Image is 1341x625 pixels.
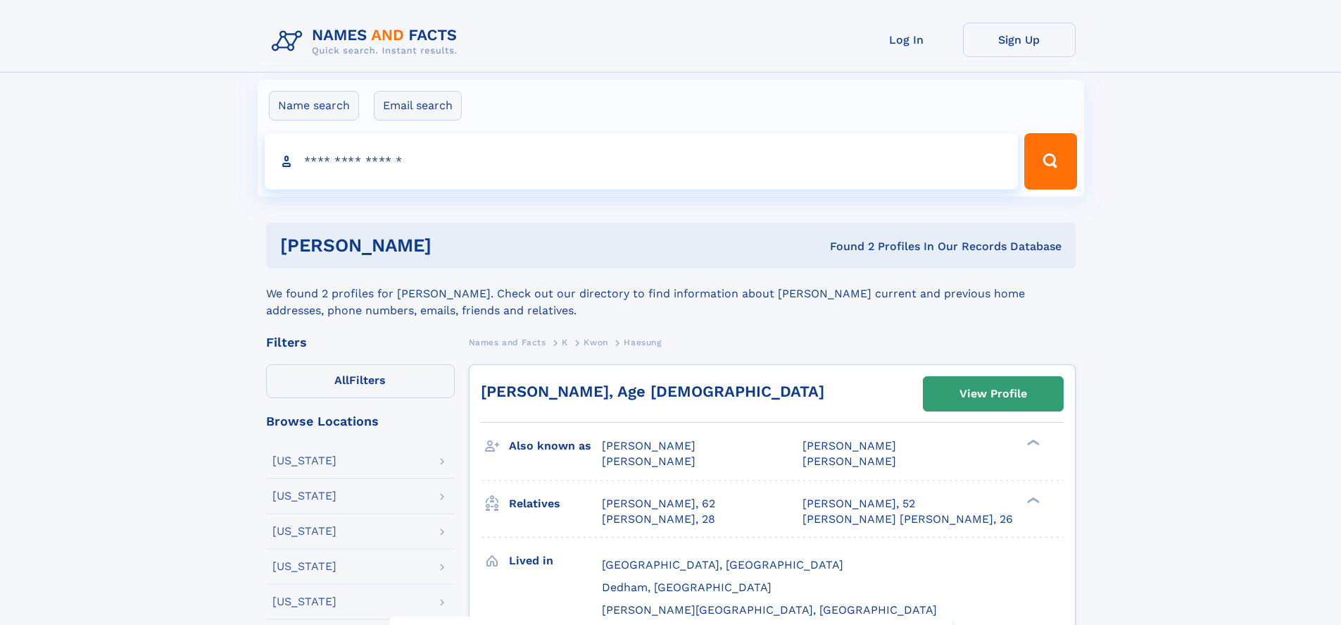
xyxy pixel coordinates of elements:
a: K [562,333,568,351]
img: Logo Names and Facts [266,23,469,61]
label: Name search [269,91,359,120]
div: [US_STATE] [272,526,336,537]
a: [PERSON_NAME] [PERSON_NAME], 26 [802,512,1013,527]
span: [PERSON_NAME][GEOGRAPHIC_DATA], [GEOGRAPHIC_DATA] [602,603,937,617]
h3: Also known as [509,434,602,458]
span: Kwon [584,338,607,347]
span: [GEOGRAPHIC_DATA], [GEOGRAPHIC_DATA] [602,558,843,571]
span: [PERSON_NAME] [602,439,695,452]
div: Filters [266,336,455,349]
a: Sign Up [963,23,1076,57]
span: [PERSON_NAME] [802,439,896,452]
div: [US_STATE] [272,490,336,502]
div: ❯ [1024,495,1040,505]
a: Names and Facts [469,333,546,351]
span: Dedham, [GEOGRAPHIC_DATA] [602,581,772,594]
a: [PERSON_NAME], 28 [602,512,715,527]
span: K [562,338,568,347]
button: Search Button [1024,133,1076,190]
label: Filters [266,364,455,398]
span: [PERSON_NAME] [802,454,896,468]
h1: [PERSON_NAME] [280,237,631,254]
span: [PERSON_NAME] [602,454,695,468]
input: search input [265,133,1019,190]
a: Log In [850,23,963,57]
span: Haesung [624,338,661,347]
div: [US_STATE] [272,561,336,572]
h3: Relatives [509,492,602,516]
div: ❯ [1024,438,1040,447]
h3: Lived in [509,549,602,573]
a: [PERSON_NAME], Age [DEMOGRAPHIC_DATA] [481,383,824,400]
div: [US_STATE] [272,455,336,466]
div: Browse Locations [266,415,455,428]
div: Found 2 Profiles In Our Records Database [631,239,1062,254]
div: [US_STATE] [272,596,336,607]
a: Kwon [584,333,607,351]
span: All [334,373,349,387]
a: View Profile [924,377,1063,411]
a: [PERSON_NAME], 52 [802,496,915,512]
div: View Profile [959,378,1027,410]
div: We found 2 profiles for [PERSON_NAME]. Check out our directory to find information about [PERSON_... [266,268,1076,319]
a: [PERSON_NAME], 62 [602,496,715,512]
label: Email search [374,91,462,120]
